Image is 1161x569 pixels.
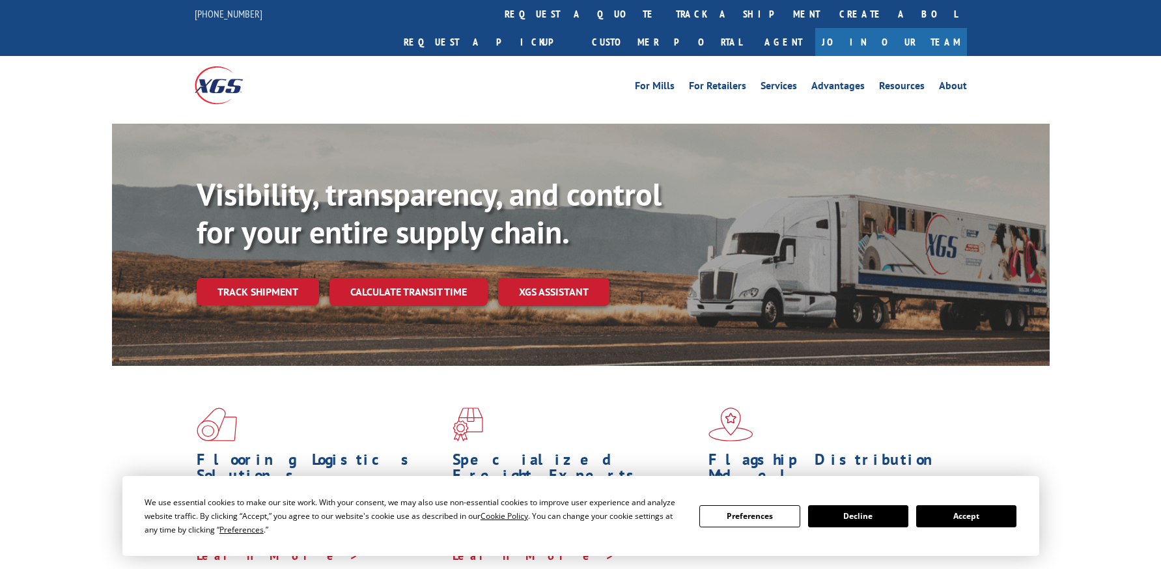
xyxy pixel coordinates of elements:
a: Services [761,81,797,95]
a: Learn More > [453,548,615,563]
img: xgs-icon-focused-on-flooring-red [453,408,483,441]
h1: Flooring Logistics Solutions [197,452,443,490]
a: Advantages [811,81,865,95]
a: About [939,81,967,95]
a: Request a pickup [394,28,582,56]
img: xgs-icon-flagship-distribution-model-red [708,408,753,441]
a: For Mills [635,81,675,95]
b: Visibility, transparency, and control for your entire supply chain. [197,174,662,252]
button: Preferences [699,505,800,527]
h1: Flagship Distribution Model [708,452,955,490]
div: Cookie Consent Prompt [122,476,1039,556]
a: Calculate transit time [329,278,488,306]
a: Resources [879,81,925,95]
a: Customer Portal [582,28,751,56]
button: Accept [916,505,1016,527]
a: XGS ASSISTANT [498,278,609,306]
img: xgs-icon-total-supply-chain-intelligence-red [197,408,237,441]
span: Cookie Policy [481,510,528,521]
a: Learn More > [197,548,359,563]
a: Agent [751,28,815,56]
h1: Specialized Freight Experts [453,452,699,490]
a: For Retailers [689,81,746,95]
a: [PHONE_NUMBER] [195,7,262,20]
a: Track shipment [197,278,319,305]
div: We use essential cookies to make our site work. With your consent, we may also use non-essential ... [145,495,684,536]
button: Decline [808,505,908,527]
a: Join Our Team [815,28,967,56]
span: Preferences [219,524,264,535]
